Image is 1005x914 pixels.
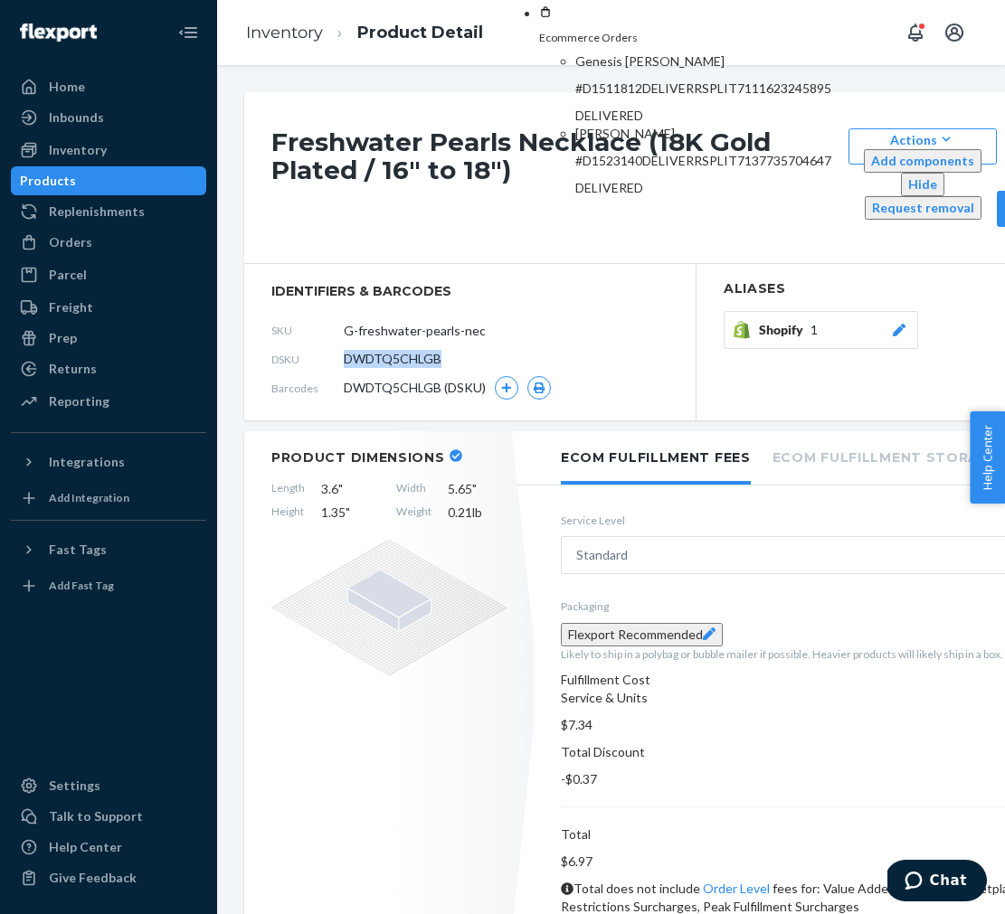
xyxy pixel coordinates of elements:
h2: Product Dimensions [271,449,445,466]
a: Add Integration [11,484,206,513]
span: Barcodes [271,381,344,396]
a: Reporting [11,387,206,416]
button: Talk to Support [11,802,206,831]
span: " [472,481,477,496]
a: Inventory [11,136,206,165]
div: Standard [576,546,628,564]
span: Weight [396,504,431,522]
span: 1.35 [321,504,380,522]
div: DELIVERED [575,107,894,125]
a: Product Detail [357,23,483,42]
li: Ecom Fulfillment Fees [561,431,751,485]
span: DWDTQ5CHLGB (DSKU) [344,379,486,397]
a: Inventory [246,23,323,42]
span: 5.65 [448,480,507,498]
iframe: Opens a widget where you can chat to one of our agents [887,860,987,905]
div: Orders [49,233,92,251]
div: Freight [49,298,93,316]
div: Home [49,78,85,96]
a: Order Level [703,881,770,896]
button: Flexport Recommended [561,623,723,646]
div: DELIVERED [575,179,894,197]
button: Help Center [970,411,1005,504]
div: Integrations [49,453,125,471]
a: Replenishments [11,197,206,226]
span: " [346,504,350,520]
span: " [338,481,343,496]
button: Request removal [865,196,981,220]
a: Returns [11,354,206,383]
span: Width [396,480,431,498]
div: Returns [49,360,97,378]
div: Fast Tags [49,541,107,559]
div: Parcel [49,266,87,284]
a: Settings [11,771,206,800]
img: Flexport logo [20,24,97,42]
button: Fast Tags [11,535,206,564]
span: DSKU [271,352,344,367]
div: Reporting [49,392,109,410]
a: Products [11,166,206,195]
span: SKU [271,323,344,338]
button: Close Navigation [170,14,206,51]
span: Height [271,504,305,522]
input: Standard [628,546,630,564]
div: Products [20,172,76,190]
h1: Freshwater Pearls Necklace (18K Gold Plated / 16" to 18") [271,128,839,227]
ol: breadcrumbs [232,6,498,60]
div: Prep [49,329,77,347]
div: Talk to Support [49,807,143,825]
button: Open account menu [937,14,972,51]
a: Add Fast Tag [11,571,206,600]
p: #D1511812DELIVERRSPLIT7111623245895 [575,80,894,98]
span: 0.21 lb [448,504,507,522]
div: Inbounds [49,108,104,127]
div: Add Fast Tag [49,578,114,593]
p: Genesis [PERSON_NAME] [575,52,894,71]
span: 3.6 [321,480,380,498]
span: 1 [811,321,818,339]
h6: Ecommerce Orders [539,32,894,43]
span: Shopify [759,321,811,339]
span: Length [271,480,305,498]
a: Freight [11,293,206,322]
a: Inbounds [11,103,206,132]
div: Add Integration [49,490,129,505]
p: #D1523140DELIVERRSPLIT7137735704647 [575,152,894,170]
div: Settings [49,777,100,795]
div: Give Feedback [49,869,137,887]
button: Shopify1 [724,311,918,349]
p: [PERSON_NAME] [575,125,894,143]
button: Open notifications [897,14,933,51]
div: Help Center [49,838,122,856]
span: DWDTQ5CHLGB [344,350,441,368]
div: Inventory [49,141,107,159]
a: Help Center [11,833,206,862]
a: Prep [11,324,206,353]
a: Orders [11,228,206,257]
span: Request removal [872,200,974,215]
div: Replenishments [49,203,145,221]
a: Parcel [11,260,206,289]
a: Home [11,72,206,101]
button: Give Feedback [11,863,206,892]
span: identifiers & barcodes [271,282,668,300]
button: Integrations [11,448,206,476]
